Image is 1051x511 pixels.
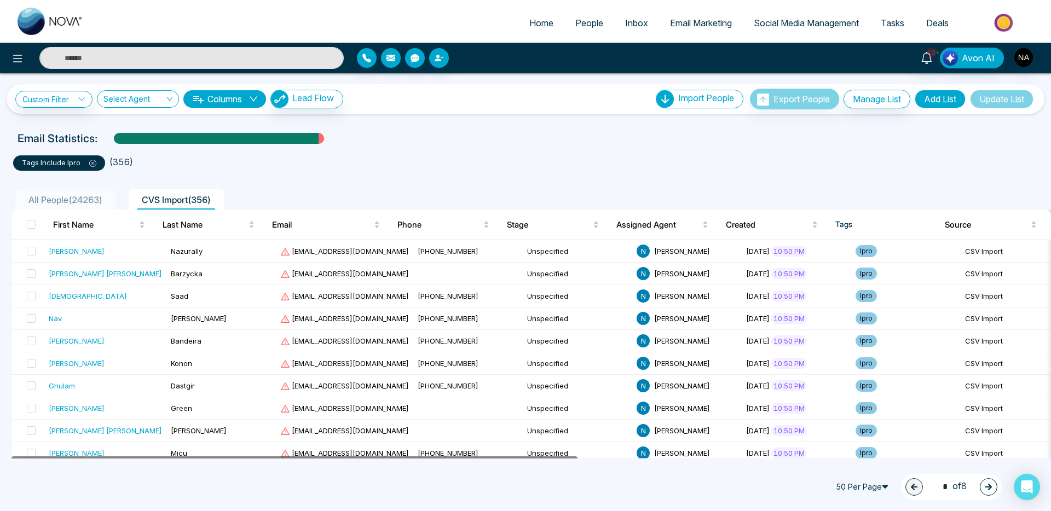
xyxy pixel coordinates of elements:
a: 10+ [914,48,940,67]
a: Deals [915,13,960,33]
span: [PHONE_NUMBER] [418,247,478,255]
div: [PERSON_NAME] [49,448,105,458]
button: Columnsdown [183,90,266,108]
td: Unspecified [523,352,632,375]
span: down [249,95,258,103]
a: Email Marketing [659,13,743,33]
span: Ipro [856,425,877,437]
span: [PERSON_NAME] [654,359,710,368]
span: Bandeira [171,336,201,345]
th: Stage [498,210,608,240]
span: [EMAIL_ADDRESS][DOMAIN_NAME] [280,426,409,435]
span: [PERSON_NAME] [654,426,710,435]
span: [DATE] [746,336,770,345]
span: Green [171,404,192,413]
span: [DATE] [746,381,770,390]
td: Unspecified [523,330,632,352]
span: Nazurally [171,247,203,255]
span: First Name [53,218,137,231]
span: [EMAIL_ADDRESS][DOMAIN_NAME] [280,359,409,368]
span: Ipro [856,380,877,392]
div: Nav [49,313,62,324]
span: [EMAIL_ADDRESS][DOMAIN_NAME] [280,336,409,345]
span: Email [272,218,372,231]
div: Open Intercom Messenger [1014,474,1040,500]
th: Email [263,210,389,240]
td: Unspecified [523,263,632,285]
span: Ipro [856,357,877,369]
span: [PERSON_NAME] [654,336,710,345]
span: Ipro [856,335,877,347]
span: [DATE] [746,314,770,323]
button: Export People [750,89,839,109]
td: Unspecified [523,307,632,330]
th: Created [717,210,827,240]
span: Ipro [856,290,877,302]
span: Saad [171,292,188,300]
span: 10:50 PM [771,291,807,301]
th: Phone [389,210,498,240]
span: [DATE] [746,247,770,255]
img: Market-place.gif [965,10,1044,35]
span: Ipro [856,245,877,257]
span: Ipro [856,402,877,414]
span: N [637,402,650,415]
button: Avon AI [940,48,1004,68]
span: 10:50 PM [771,425,807,436]
th: First Name [44,210,154,240]
span: [PERSON_NAME] [171,426,227,435]
th: Last Name [154,210,263,240]
span: CVS Import ( 356 ) [137,194,215,205]
span: Micu [171,449,187,457]
span: Inbox [625,18,648,28]
td: Unspecified [523,285,632,307]
th: Tags [827,210,936,240]
span: [EMAIL_ADDRESS][DOMAIN_NAME] [280,269,409,278]
span: 10:50 PM [771,403,807,414]
a: Lead FlowLead Flow [266,90,343,108]
td: Unspecified [523,420,632,442]
span: Tasks [881,18,904,28]
span: [PHONE_NUMBER] [418,449,478,457]
span: [PERSON_NAME] [654,314,710,323]
span: People [575,18,603,28]
div: [PERSON_NAME] [49,335,105,346]
span: 50 Per Page [831,478,897,496]
span: [DATE] [746,449,770,457]
span: Phone [397,218,481,231]
a: Inbox [614,13,659,33]
span: 10:50 PM [771,380,807,391]
span: N [637,446,650,460]
button: Lead Flow [270,90,343,108]
span: Ipro [856,447,877,459]
span: Deals [926,18,949,28]
div: Ghulam [49,380,75,391]
span: Email Marketing [670,18,732,28]
div: [PERSON_NAME] [PERSON_NAME] [49,425,162,436]
span: N [637,424,650,437]
span: N [637,267,650,280]
span: 10:50 PM [771,448,807,458]
span: Home [529,18,553,28]
span: [PERSON_NAME] [654,269,710,278]
span: [EMAIL_ADDRESS][DOMAIN_NAME] [280,381,409,390]
img: Nova CRM Logo [18,8,83,35]
span: [EMAIL_ADDRESS][DOMAIN_NAME] [280,292,409,300]
a: Tasks [870,13,915,33]
span: Assigned Agent [616,218,700,231]
img: Lead Flow [943,50,958,66]
span: [PERSON_NAME] [654,449,710,457]
span: 10:50 PM [771,335,807,346]
span: [PHONE_NUMBER] [418,314,478,323]
td: Unspecified [523,397,632,420]
td: Unspecified [523,375,632,397]
p: tags include Ipro [22,158,96,169]
td: Unspecified [523,240,632,263]
span: [PERSON_NAME] [654,381,710,390]
th: Source [936,210,1046,240]
span: [EMAIL_ADDRESS][DOMAIN_NAME] [280,314,409,323]
span: Created [726,218,810,231]
img: User Avatar [1014,48,1033,67]
span: N [637,245,650,258]
span: Social Media Management [754,18,859,28]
